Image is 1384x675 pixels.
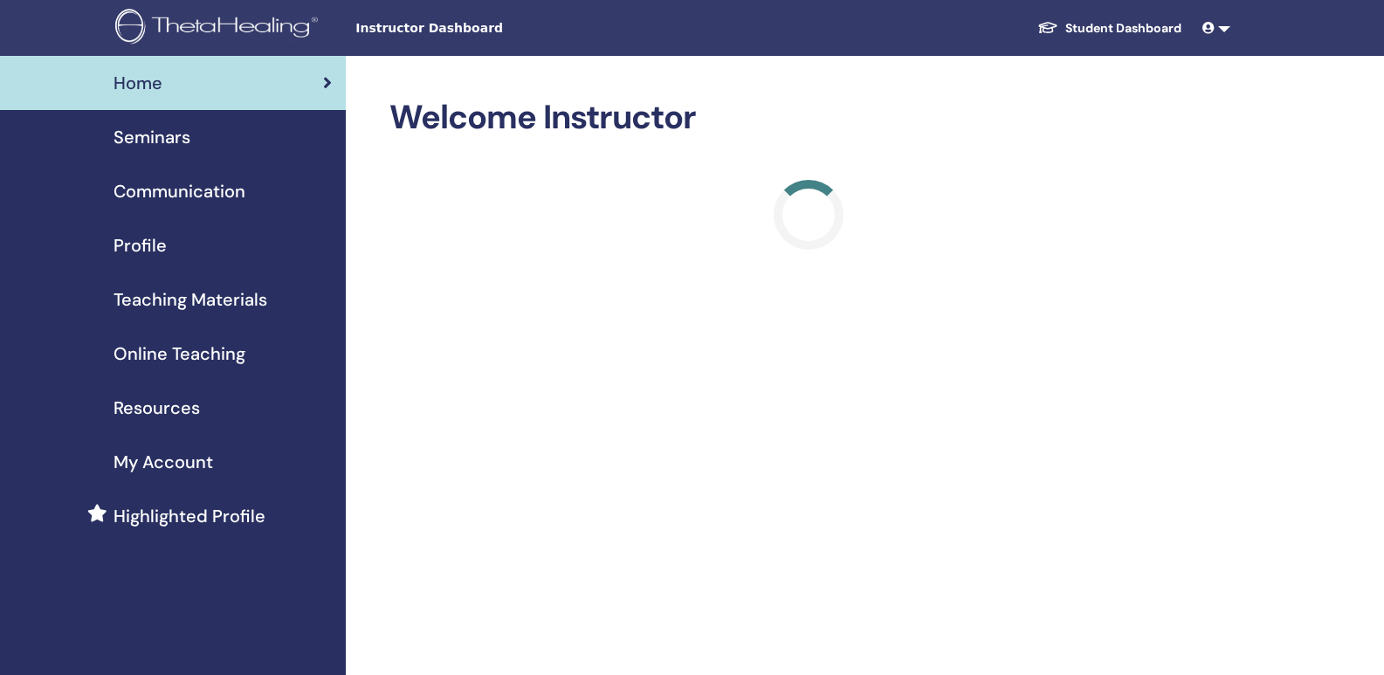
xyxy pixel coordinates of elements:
[1037,20,1058,35] img: graduation-cap-white.svg
[114,178,245,204] span: Communication
[1023,12,1195,45] a: Student Dashboard
[114,449,213,475] span: My Account
[355,19,617,38] span: Instructor Dashboard
[114,286,267,313] span: Teaching Materials
[115,9,324,48] img: logo.png
[114,395,200,421] span: Resources
[114,232,167,258] span: Profile
[114,503,265,529] span: Highlighted Profile
[389,98,1227,138] h2: Welcome Instructor
[114,341,245,367] span: Online Teaching
[114,70,162,96] span: Home
[114,124,190,150] span: Seminars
